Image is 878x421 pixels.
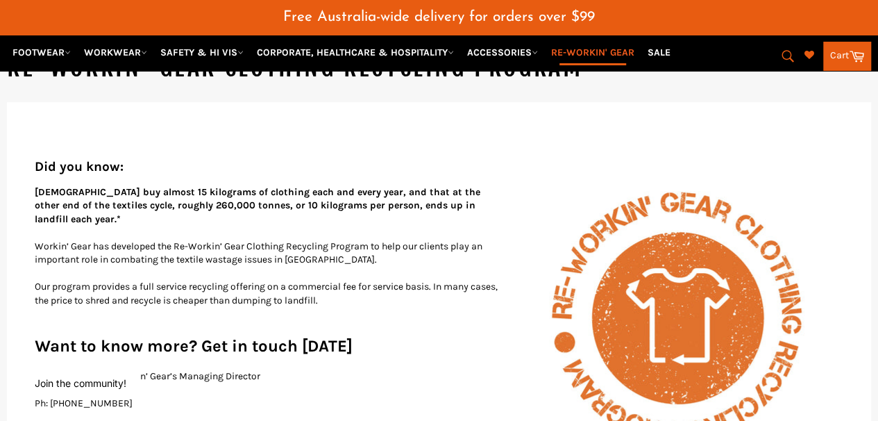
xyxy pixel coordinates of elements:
a: RE-WORKIN' GEAR [546,40,640,65]
p: Ph: [PHONE_NUMBER] [35,397,843,410]
p: [PERSON_NAME], Workin’ Gear’s Managing Director [35,370,843,383]
strong: [DEMOGRAPHIC_DATA] buy almost 15 kilograms of clothing each and every year, and that at the other... [35,186,480,225]
a: ACCESSORIES [462,40,543,65]
a: CORPORATE, HEALTHCARE & HOSPITALITY [251,40,459,65]
a: SAFETY & HI VIS [155,40,249,65]
a: FOOTWEAR [7,40,76,65]
p: Our program provides a full service recycling offering on a commercial fee for service basis. In ... [35,280,843,307]
a: SALE [642,40,676,65]
a: WORKWEAR [78,40,153,65]
a: Cart [823,42,871,71]
h2: Did you know: [35,158,843,176]
h3: Want to know more? Get in touch [DATE] [35,335,843,358]
button: Join the community! [35,377,126,389]
p: Workin’ Gear has developed the Re-Workin’ Gear Clothing Recycling Program to help our clients pla... [35,240,843,267]
span: Free Australia-wide delivery for orders over $99 [283,10,595,24]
